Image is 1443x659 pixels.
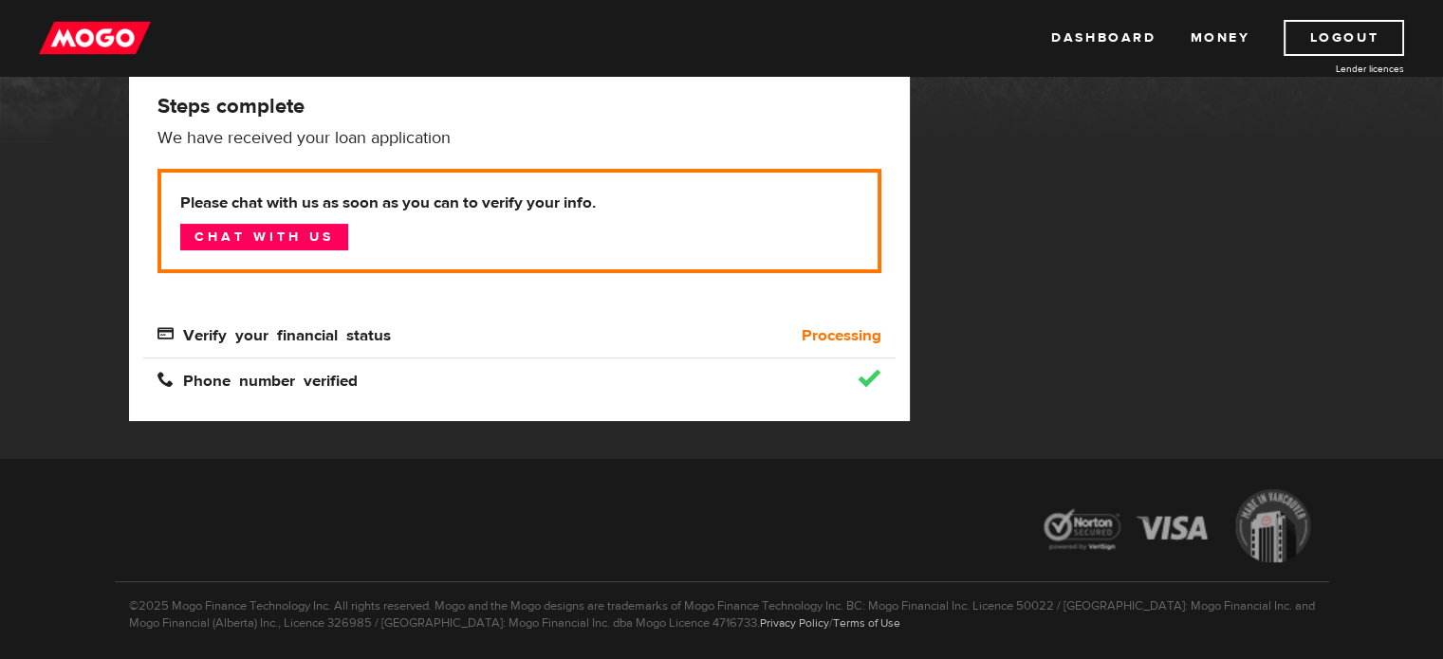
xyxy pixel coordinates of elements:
[1284,20,1404,56] a: Logout
[157,325,391,341] span: Verify your financial status
[1026,475,1329,582] img: legal-icons-92a2ffecb4d32d839781d1b4e4802d7b.png
[157,371,358,387] span: Phone number verified
[760,615,829,631] a: Privacy Policy
[1262,62,1404,76] a: Lender licences
[157,93,881,119] h4: Steps complete
[39,20,151,56] img: mogo_logo-11ee424be714fa7cbb0f0f49df9e16ec.png
[833,615,900,631] a: Terms of Use
[115,581,1329,632] p: ©2025 Mogo Finance Technology Inc. All rights reserved. Mogo and the Mogo designs are trademarks ...
[180,224,348,250] a: Chat with us
[802,324,881,347] b: Processing
[157,127,881,150] p: We have received your loan application
[1190,20,1249,56] a: Money
[1051,20,1156,56] a: Dashboard
[180,192,859,214] b: Please chat with us as soon as you can to verify your info.
[1064,218,1443,659] iframe: LiveChat chat widget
